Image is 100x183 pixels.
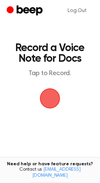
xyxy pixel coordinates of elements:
button: Beep Logo [40,88,60,109]
a: [EMAIL_ADDRESS][DOMAIN_NAME] [32,168,81,178]
p: Tap to Record. [12,69,88,78]
h1: Record a Voice Note for Docs [12,43,88,64]
span: Contact us [4,167,96,179]
a: Beep [7,4,44,17]
a: Log Out [61,3,93,19]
